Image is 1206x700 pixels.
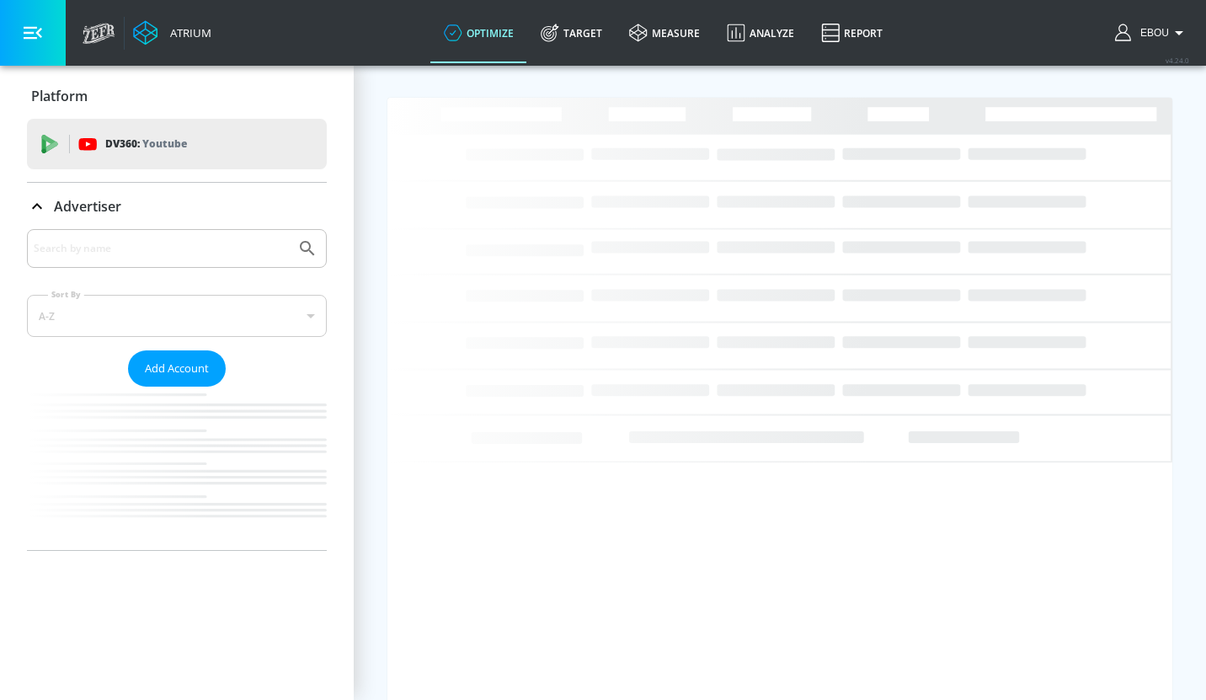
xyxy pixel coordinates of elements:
div: A-Z [27,295,327,337]
a: Report [808,3,896,63]
button: Add Account [128,350,226,387]
input: Search by name [34,238,289,259]
p: DV360: [105,135,187,153]
div: Advertiser [27,183,327,230]
a: Target [527,3,616,63]
span: Add Account [145,359,209,378]
a: Atrium [133,20,211,45]
a: Analyze [713,3,808,63]
a: optimize [430,3,527,63]
span: login as: ebou.njie@zefr.com [1134,27,1169,39]
nav: list of Advertiser [27,387,327,550]
p: Platform [31,87,88,105]
label: Sort By [48,289,84,300]
div: DV360: Youtube [27,119,327,169]
a: measure [616,3,713,63]
div: Platform [27,72,327,120]
div: Atrium [163,25,211,40]
div: Advertiser [27,229,327,550]
span: v 4.24.0 [1166,56,1189,65]
p: Youtube [142,135,187,152]
p: Advertiser [54,197,121,216]
button: Ebou [1115,23,1189,43]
